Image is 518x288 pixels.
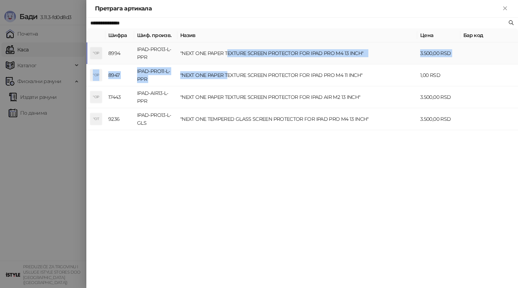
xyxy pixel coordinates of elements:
[417,86,460,108] td: 3.500,00 RSD
[177,86,417,108] td: "NEXT ONE PAPER TEXTURE SCREEN PROTECTOR FOR IPAD AIR M2 13 INCH"
[501,4,509,13] button: Close
[134,86,177,108] td: IPAD-AIR13-L-PPR
[105,28,134,42] th: Шифра
[105,108,134,130] td: 9236
[134,64,177,86] td: IPAD-PRO11-L-PPR
[460,28,518,42] th: Бар код
[177,108,417,130] td: "NEXT ONE TEMPERED GLASS SCREEN PROTECTOR FOR IPAD PRO M4 13 INCH"
[417,28,460,42] th: Цена
[134,42,177,64] td: IPAD-PRO13-L-PPR
[95,4,501,13] div: Претрага артикала
[417,42,460,64] td: 3.500,00 RSD
[105,86,134,108] td: 17443
[134,108,177,130] td: IPAD-PRO13-L-GLS
[90,91,102,103] div: "OP
[90,113,102,125] div: "OT
[417,64,460,86] td: 1,00 RSD
[134,28,177,42] th: Шиф. произв.
[90,69,102,81] div: "OP
[90,47,102,59] div: "OP
[177,42,417,64] td: "NEXT ONE PAPER TEXTURE SCREEN PROTECTOR FOR IPAD PRO M4 13 INCH"
[105,64,134,86] td: 8947
[177,64,417,86] td: "NEXT ONE PAPER TEXTURE SCREEN PROTECTOR FOR IPAD PRO M4 11 INCH"
[177,28,417,42] th: Назив
[417,108,460,130] td: 3.500,00 RSD
[105,42,134,64] td: 8994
